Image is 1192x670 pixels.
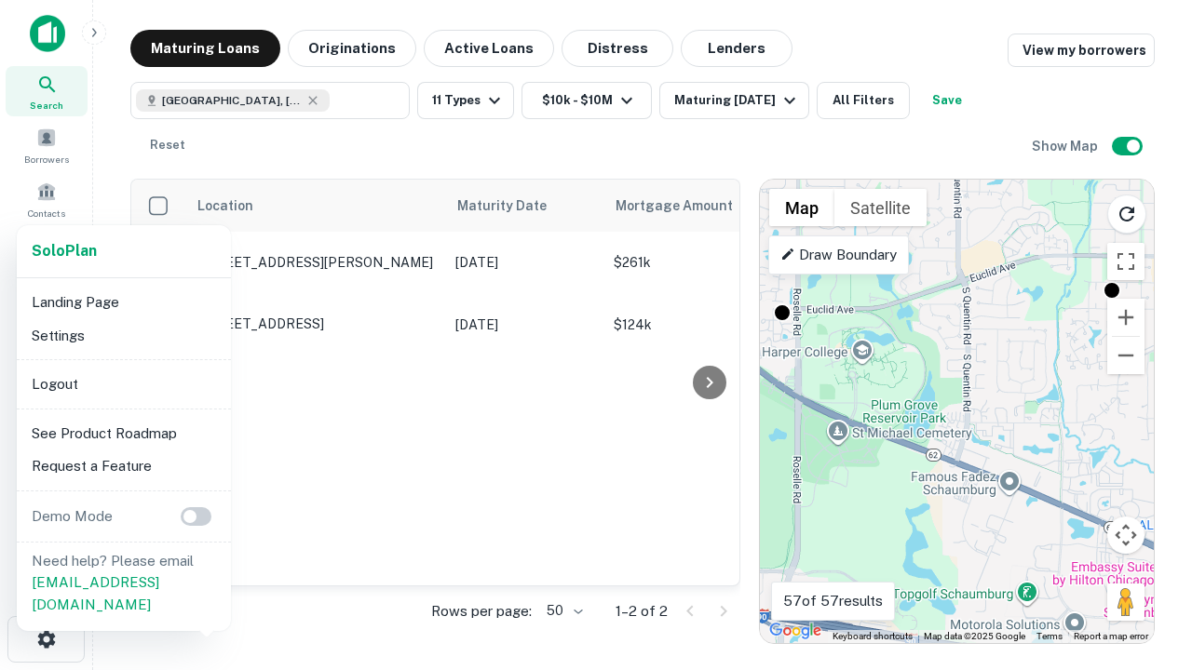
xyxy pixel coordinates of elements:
p: Demo Mode [24,505,120,528]
p: Need help? Please email [32,550,216,616]
li: See Product Roadmap [24,417,223,450]
li: Logout [24,368,223,401]
a: SoloPlan [32,240,97,262]
li: Landing Page [24,286,223,319]
strong: Solo Plan [32,242,97,260]
li: Request a Feature [24,449,223,483]
a: [EMAIL_ADDRESS][DOMAIN_NAME] [32,574,159,612]
li: Settings [24,319,223,353]
iframe: Chat Widget [1099,521,1192,610]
